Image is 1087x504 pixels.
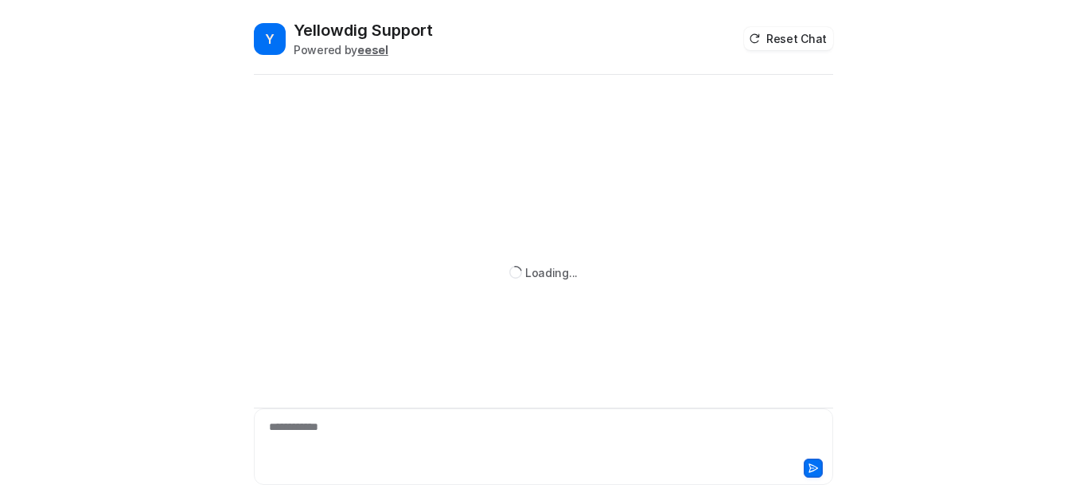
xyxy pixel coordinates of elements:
button: Reset Chat [744,27,833,50]
h2: Yellowdig Support [294,19,433,41]
b: eesel [357,43,388,57]
div: Loading... [525,264,578,281]
span: Y [254,23,286,55]
div: Powered by [294,41,433,58]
